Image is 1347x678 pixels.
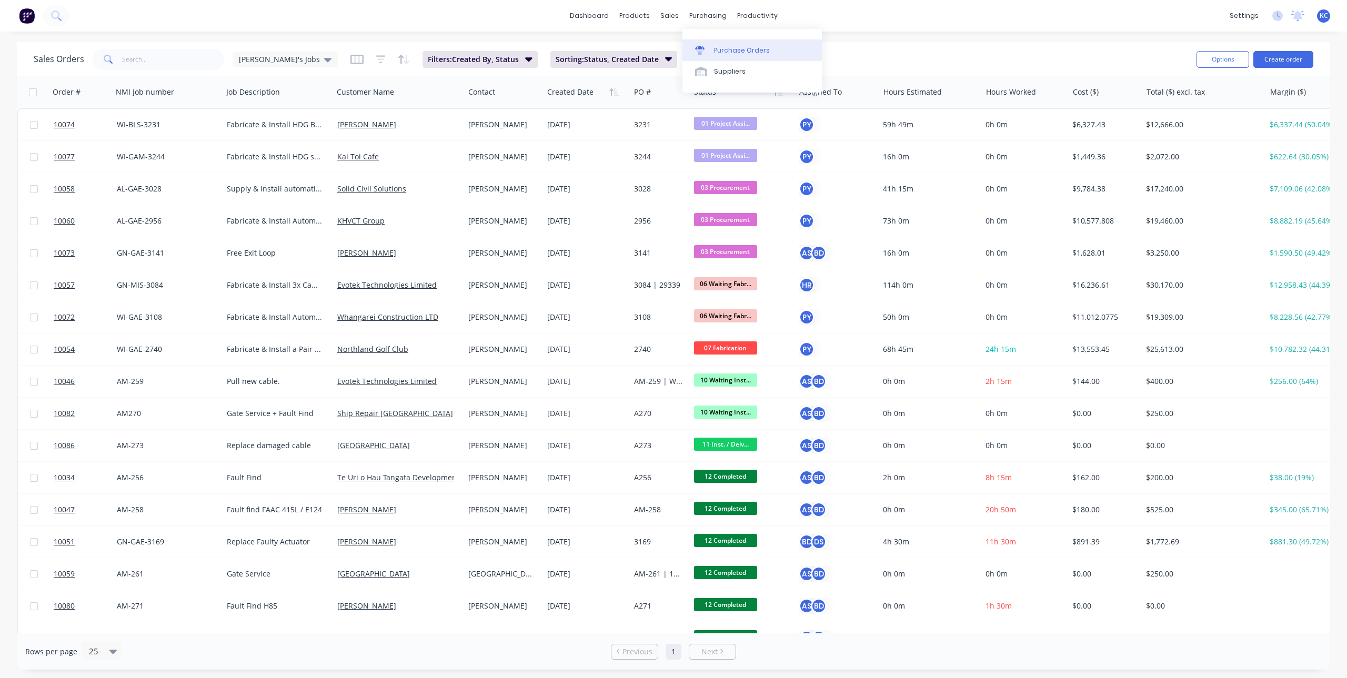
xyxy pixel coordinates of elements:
div: Fabricate & Install HDG swing barrier [227,151,324,162]
div: BD [811,630,827,646]
div: AM270 [117,408,214,419]
a: 10051 [54,526,117,558]
div: 50h 0m [883,312,972,322]
div: $180.00 [1072,504,1134,515]
div: Suppliers [714,67,746,76]
div: Hours Worked [986,87,1036,97]
button: ASBD [799,406,827,421]
a: 10046 [54,366,117,397]
div: 16h 0m [883,151,972,162]
div: $19,309.00 [1146,312,1255,322]
div: A270 [634,408,683,419]
div: AS [799,470,815,485]
span: 11h 30m [986,537,1016,547]
div: BD [811,406,827,421]
div: Fabricate & Install Automatic Sliding Gate [227,312,324,322]
div: HR [799,277,815,293]
div: $345.00 (65.71%) [1270,504,1336,515]
a: [PERSON_NAME] [337,601,396,611]
div: [DATE] [547,344,626,355]
button: PY [799,149,815,165]
a: 10060 [54,205,117,237]
div: $11,012.0775 [1072,312,1134,322]
div: 4h 30m [883,537,972,547]
span: [PERSON_NAME]'s Jobs [239,54,320,65]
span: 03 Procurement [694,245,757,258]
div: AM-261 | 111652 [634,569,683,579]
div: $250.00 [1146,408,1255,419]
div: $144.00 [1072,376,1134,387]
div: [PERSON_NAME] [468,440,535,451]
div: $400.00 [1146,376,1255,387]
div: Customer Name [337,87,394,97]
div: $891.39 [1072,537,1134,547]
span: 10054 [54,344,75,355]
button: ASBD [799,470,827,485]
div: AM-259 [117,376,214,387]
div: Total ($) excl. tax [1147,87,1205,97]
div: [PERSON_NAME] [468,601,535,611]
div: Fabricate & Install a Pair of Automatic Solar Powered Swing Gates [227,344,324,355]
div: $3,250.00 [1146,248,1255,258]
span: 0h 0m [986,440,1008,450]
a: [GEOGRAPHIC_DATA] [337,569,410,579]
div: $200.00 [1146,472,1255,483]
div: Supply & Install automatic sliding gate [227,184,324,194]
div: $8,882.19 (45.64%) [1270,216,1336,226]
a: Te Uri o Hau Tangata Development Ltd [337,472,473,482]
span: 06 Waiting Fabr... [694,277,757,290]
div: AM-261 [117,569,214,579]
span: 2h 15m [986,376,1012,386]
div: [DATE] [547,184,626,194]
a: 10081 [54,622,117,654]
div: $7,109.06 (42.08%) [1270,184,1336,194]
span: 06 Waiting Fabr... [694,309,757,322]
div: AM-273 [117,440,214,451]
button: PY [799,181,815,197]
input: Search... [122,49,225,70]
div: [DATE] [547,569,626,579]
div: AM-259 | WO-29311 [634,376,683,387]
div: 2956 [634,216,683,226]
div: Margin ($) [1270,87,1306,97]
div: $256.00 (64%) [1270,376,1336,387]
button: PY [799,117,815,133]
span: 10051 [54,537,75,547]
div: [DATE] [547,151,626,162]
div: $0.00 [1072,408,1134,419]
div: Pull new cable. [227,376,324,387]
span: 11 Inst. / Delv... [694,438,757,451]
div: A273 [634,440,683,451]
span: 12 Completed [694,534,757,547]
button: PY [799,341,815,357]
span: KC [1320,11,1328,21]
a: Solid Civil Solutions [337,184,406,194]
div: Fabricate & Install Automatic Aluminium Sliding Gate [227,216,324,226]
div: [PERSON_NAME] [468,344,535,355]
span: 12 Completed [694,470,757,483]
span: 10059 [54,569,75,579]
div: $1,772.69 [1146,537,1255,547]
div: AM-258 [634,504,683,515]
span: 10072 [54,312,75,322]
div: $17,240.00 [1146,184,1255,194]
div: 68h 45m [883,344,972,355]
span: 10086 [54,440,75,451]
div: $1,449.36 [1072,151,1134,162]
span: Sorting: Status, Created Date [556,54,659,65]
div: AS [799,566,815,582]
div: [PERSON_NAME] [468,280,535,290]
a: Suppliers [682,61,822,82]
div: [PERSON_NAME] [468,472,535,483]
div: $881.30 (49.72%) [1270,537,1336,547]
div: AM-271 [117,601,214,611]
div: GN-GAE-3169 [117,537,214,547]
a: 10086 [54,430,117,461]
a: Evotek Technologies Limited [337,376,437,386]
div: 2740 [634,344,683,355]
div: GN-MIS-3084 [117,280,214,290]
div: [DATE] [547,119,626,130]
span: 07 Fabrication [694,341,757,355]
